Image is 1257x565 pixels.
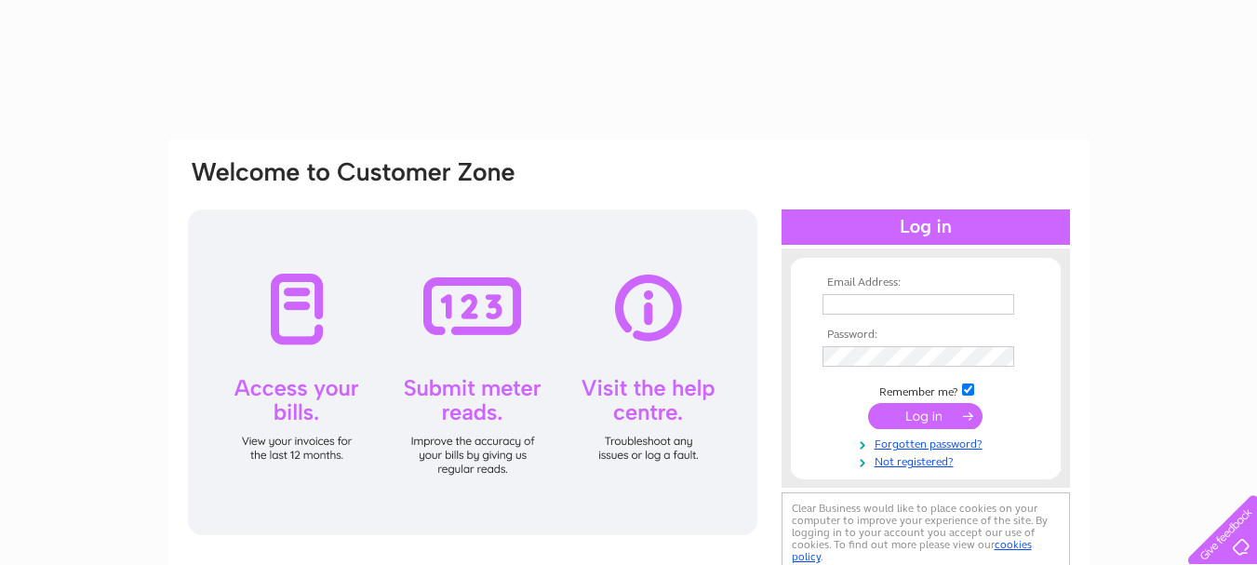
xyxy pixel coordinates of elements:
[822,451,1034,469] a: Not registered?
[822,434,1034,451] a: Forgotten password?
[818,329,1034,342] th: Password:
[792,538,1032,563] a: cookies policy
[818,381,1034,399] td: Remember me?
[868,403,983,429] input: Submit
[818,276,1034,289] th: Email Address:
